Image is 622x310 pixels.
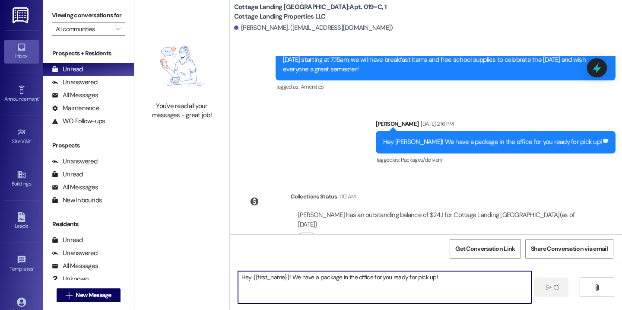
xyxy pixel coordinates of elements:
[52,262,98,271] div: All Messages
[419,119,454,128] div: [DATE] 2:16 PM
[337,192,355,201] div: 1:10 AM
[301,83,324,90] span: Amenities
[238,271,531,304] textarea: Hey {{first_name}}! We have a package in the office for you ready for pick up!
[43,49,134,58] div: Prospects + Residents
[57,288,121,302] button: New Message
[33,265,35,271] span: •
[4,125,39,148] a: Site Visit •
[401,156,443,163] span: Packages/delivery
[56,22,111,36] input: All communities
[276,80,616,93] div: Tagged as:
[291,192,337,201] div: Collections Status
[52,117,105,126] div: WO Follow-ups
[66,292,72,299] i: 
[52,275,89,284] div: Unknown
[4,40,39,63] a: Inbox
[52,78,98,87] div: Unanswered
[31,137,32,143] span: •
[319,233,370,242] label: Click to show details
[376,153,616,166] div: Tagged as:
[52,65,83,74] div: Unread
[531,244,608,253] span: Share Conversation via email
[52,196,102,205] div: New Inbounds
[525,239,613,259] button: Share Conversation via email
[144,102,220,120] div: You've read all your messages - great job!
[144,35,220,97] img: empty-state
[52,183,98,192] div: All Messages
[376,119,616,131] div: [PERSON_NAME]
[38,95,40,101] span: •
[4,167,39,191] a: Buildings
[52,91,98,100] div: All Messages
[43,220,134,229] div: Residents
[52,170,83,179] div: Unread
[450,239,520,259] button: Get Conversation Link
[52,104,99,113] div: Maintenance
[234,3,407,21] b: Cottage Landing [GEOGRAPHIC_DATA]: Apt. 019~C, 1 Cottage Landing Properties LLC
[283,46,602,74] div: ATTENTION: The clubhouse will be closing at 8pm tonight! If you need to print anything, please co...
[234,23,393,32] div: [PERSON_NAME]. ([EMAIL_ADDRESS][DOMAIN_NAME])
[52,236,83,245] div: Unread
[593,284,600,291] i: 
[76,291,111,300] span: New Message
[298,211,575,229] div: [PERSON_NAME] has an outstanding balance of $24.1 for Cottage Landing [GEOGRAPHIC_DATA] (as of [D...
[546,284,552,291] i: 
[116,26,121,32] i: 
[52,249,98,258] div: Unanswered
[455,244,515,253] span: Get Conversation Link
[383,137,602,147] div: Hey [PERSON_NAME]! We have a package in the office for you ready for pick up!
[4,252,39,276] a: Templates •
[13,7,30,23] img: ResiDesk Logo
[52,9,125,22] label: Viewing conversations for
[43,141,134,150] div: Prospects
[52,157,98,166] div: Unanswered
[4,210,39,233] a: Leads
